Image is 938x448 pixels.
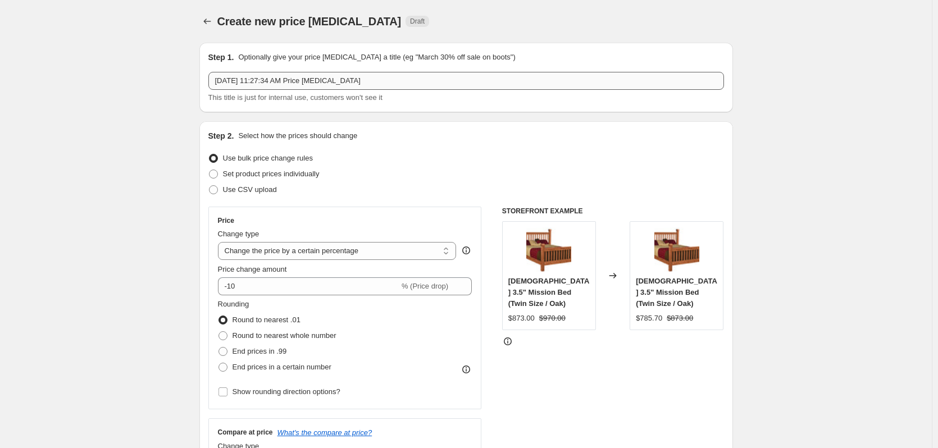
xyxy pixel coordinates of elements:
[508,313,535,324] div: $873.00
[218,216,234,225] h3: Price
[208,93,383,102] span: This title is just for internal use, customers won't see it
[667,313,693,324] strike: $873.00
[539,313,566,324] strike: $970.00
[238,52,515,63] p: Optionally give your price [MEDICAL_DATA] a title (eg "March 30% off sale on boots")
[636,313,662,324] div: $785.70
[217,15,402,28] span: Create new price [MEDICAL_DATA]
[218,230,259,238] span: Change type
[208,52,234,63] h2: Step 1.
[233,347,287,355] span: End prices in .99
[277,428,372,437] button: What's the compare at price?
[502,207,724,216] h6: STOREFRONT EXAMPLE
[410,17,425,26] span: Draft
[218,265,287,273] span: Price change amount
[223,170,320,178] span: Set product prices individually
[199,13,215,29] button: Price change jobs
[238,130,357,141] p: Select how the prices should change
[526,227,571,272] img: Amish_3.5_Mission_Bed_80x.jpg
[218,277,399,295] input: -15
[233,316,300,324] span: Round to nearest .01
[233,363,331,371] span: End prices in a certain number
[223,154,313,162] span: Use bulk price change rules
[223,185,277,194] span: Use CSV upload
[508,277,590,308] span: [DEMOGRAPHIC_DATA] 3.5" Mission Bed (Twin Size / Oak)
[402,282,448,290] span: % (Price drop)
[233,387,340,396] span: Show rounding direction options?
[208,130,234,141] h2: Step 2.
[218,428,273,437] h3: Compare at price
[233,331,336,340] span: Round to nearest whole number
[654,227,699,272] img: Amish_3.5_Mission_Bed_80x.jpg
[218,300,249,308] span: Rounding
[636,277,717,308] span: [DEMOGRAPHIC_DATA] 3.5" Mission Bed (Twin Size / Oak)
[461,245,472,256] div: help
[208,72,724,90] input: 30% off holiday sale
